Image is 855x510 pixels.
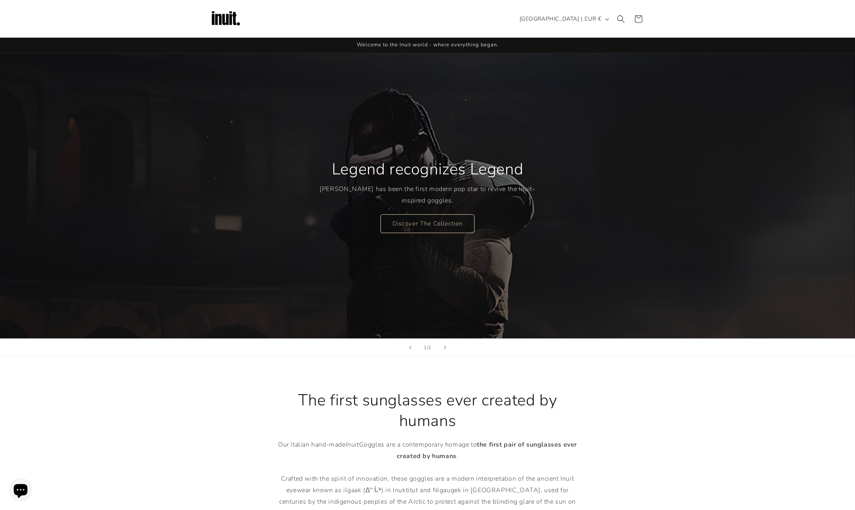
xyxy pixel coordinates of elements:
[346,440,359,449] em: Inuit
[357,41,499,48] span: Welcome to the Inuit world - where everything began.
[515,11,612,27] button: [GEOGRAPHIC_DATA] | EUR €
[477,440,562,449] strong: the first pair of sunglasses
[436,339,454,356] button: Next slide
[320,183,535,206] p: [PERSON_NAME] has been the first modern pop star to revive the Inuit-inspired goggles.
[210,3,242,35] img: Inuit Logo
[210,38,646,53] div: Announcement
[428,344,431,351] span: 2
[424,344,427,351] span: 1
[332,159,523,180] h2: Legend recognizes Legend
[397,440,577,460] strong: ever created by humans
[6,478,35,504] inbox-online-store-chat: Shopify online store chat
[427,344,428,351] span: /
[520,15,602,23] span: [GEOGRAPHIC_DATA] | EUR €
[381,214,474,233] a: Discover The Collection
[612,10,630,28] summary: Search
[402,339,419,356] button: Previous slide
[273,390,582,431] h2: The first sunglasses ever created by humans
